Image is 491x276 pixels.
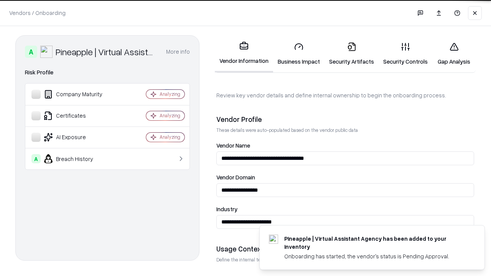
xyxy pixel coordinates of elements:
[216,256,474,263] p: Define the internal team and reason for using this vendor. This helps assess business relevance a...
[379,36,432,72] a: Security Controls
[216,143,474,148] label: Vendor Name
[160,112,180,119] div: Analyzing
[273,36,325,72] a: Business Impact
[31,133,123,142] div: AI Exposure
[216,91,474,99] p: Review key vendor details and define internal ownership to begin the onboarding process.
[216,115,474,124] div: Vendor Profile
[216,127,474,133] p: These details were auto-populated based on the vendor public data
[166,45,190,59] button: More info
[269,235,278,244] img: trypineapple.com
[25,46,37,58] div: A
[31,90,123,99] div: Company Maturity
[160,91,180,97] div: Analyzing
[9,9,66,17] p: Vendors / Onboarding
[215,35,273,72] a: Vendor Information
[216,206,474,212] label: Industry
[56,46,157,58] div: Pineapple | Virtual Assistant Agency
[216,244,474,253] div: Usage Context
[160,134,180,140] div: Analyzing
[31,154,123,163] div: Breach History
[216,174,474,180] label: Vendor Domain
[284,235,466,251] div: Pineapple | Virtual Assistant Agency has been added to your inventory
[325,36,379,72] a: Security Artifacts
[31,111,123,120] div: Certificates
[284,252,466,260] div: Onboarding has started, the vendor's status is Pending Approval.
[40,46,53,58] img: Pineapple | Virtual Assistant Agency
[432,36,476,72] a: Gap Analysis
[31,154,41,163] div: A
[25,68,190,77] div: Risk Profile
